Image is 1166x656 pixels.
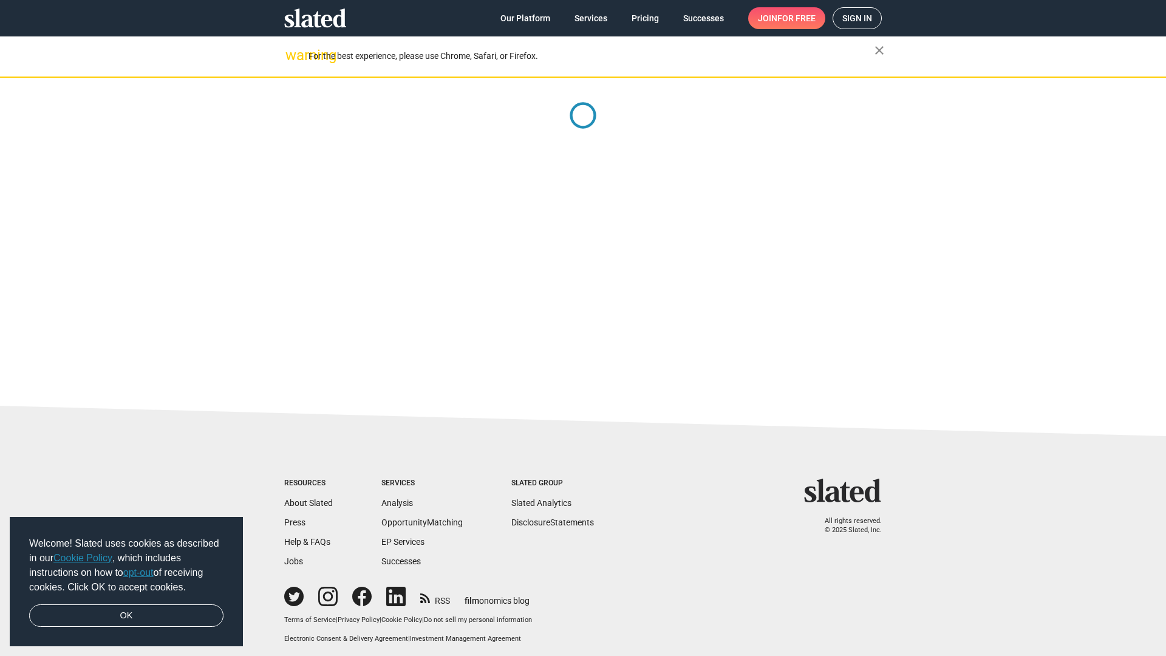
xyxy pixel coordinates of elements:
[381,518,463,527] a: OpportunityMatching
[284,518,305,527] a: Press
[284,537,330,547] a: Help & FAQs
[284,556,303,566] a: Jobs
[424,616,532,625] button: Do not sell my personal information
[420,588,450,607] a: RSS
[284,635,408,643] a: Electronic Consent & Delivery Agreement
[872,43,887,58] mat-icon: close
[29,604,223,627] a: dismiss cookie message
[381,498,413,508] a: Analysis
[10,517,243,647] div: cookieconsent
[833,7,882,29] a: Sign in
[285,48,300,63] mat-icon: warning
[284,479,333,488] div: Resources
[500,7,550,29] span: Our Platform
[673,7,734,29] a: Successes
[284,498,333,508] a: About Slated
[336,616,338,624] span: |
[511,498,571,508] a: Slated Analytics
[511,479,594,488] div: Slated Group
[381,537,424,547] a: EP Services
[284,616,336,624] a: Terms of Service
[381,479,463,488] div: Services
[511,518,594,527] a: DisclosureStatements
[632,7,659,29] span: Pricing
[381,556,421,566] a: Successes
[422,616,424,624] span: |
[381,616,422,624] a: Cookie Policy
[622,7,669,29] a: Pricing
[410,635,521,643] a: Investment Management Agreement
[380,616,381,624] span: |
[408,635,410,643] span: |
[812,517,882,535] p: All rights reserved. © 2025 Slated, Inc.
[758,7,816,29] span: Join
[465,596,479,606] span: film
[53,553,112,563] a: Cookie Policy
[309,48,874,64] div: For the best experience, please use Chrome, Safari, or Firefox.
[123,567,154,578] a: opt-out
[748,7,825,29] a: Joinfor free
[574,7,607,29] span: Services
[491,7,560,29] a: Our Platform
[29,536,223,595] span: Welcome! Slated uses cookies as described in our , which includes instructions on how to of recei...
[338,616,380,624] a: Privacy Policy
[565,7,617,29] a: Services
[842,8,872,29] span: Sign in
[683,7,724,29] span: Successes
[777,7,816,29] span: for free
[465,586,530,607] a: filmonomics blog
